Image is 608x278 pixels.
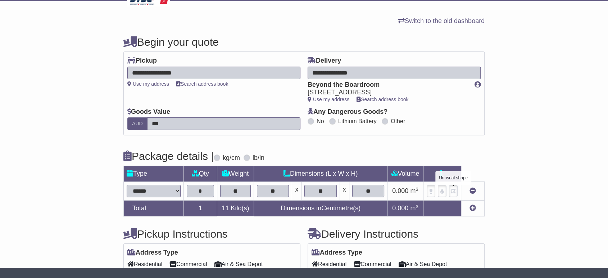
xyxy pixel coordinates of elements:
h4: Pickup Instructions [123,228,300,240]
td: x [340,182,349,201]
h4: Delivery Instructions [308,228,485,240]
span: Commercial [354,259,391,270]
td: Qty [184,166,217,182]
span: Residential [127,259,162,270]
a: Use my address [127,81,169,87]
span: Residential [312,259,346,270]
span: m [410,187,418,194]
label: Any Dangerous Goods? [308,108,387,116]
span: 0.000 [392,205,408,212]
a: Search address book [176,81,228,87]
span: Air & Sea Depot [214,259,263,270]
span: 0.000 [392,187,408,194]
label: Other [391,118,405,125]
a: Add new item [469,205,476,212]
td: Kilo(s) [217,201,254,216]
td: Dimensions (L x W x H) [254,166,387,182]
td: Dimensions in Centimetre(s) [254,201,387,216]
label: Goods Value [127,108,170,116]
span: m [410,205,418,212]
span: 11 [222,205,229,212]
label: Address Type [127,249,178,257]
a: Switch to the old dashboard [398,17,485,24]
span: Commercial [169,259,207,270]
sup: 3 [416,204,418,209]
h4: Begin your quote [123,36,485,48]
td: x [292,182,301,201]
label: Delivery [308,57,341,65]
label: Pickup [127,57,157,65]
label: kg/cm [223,154,240,162]
div: Beyond the Boardroom [308,81,467,89]
div: [STREET_ADDRESS] [308,89,467,97]
h4: Package details | [123,150,214,162]
a: Remove this item [469,187,476,194]
label: Address Type [312,249,362,257]
a: Search address book [357,97,408,102]
div: Unusual shape [435,171,471,185]
td: Type [124,166,184,182]
label: Lithium Battery [338,118,377,125]
label: No [317,118,324,125]
a: Use my address [308,97,349,102]
td: Volume [387,166,423,182]
sup: 3 [416,187,418,192]
td: Weight [217,166,254,182]
td: Total [124,201,184,216]
label: AUD [127,117,148,130]
span: Air & Sea Depot [399,259,447,270]
label: lb/in [253,154,264,162]
td: 1 [184,201,217,216]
